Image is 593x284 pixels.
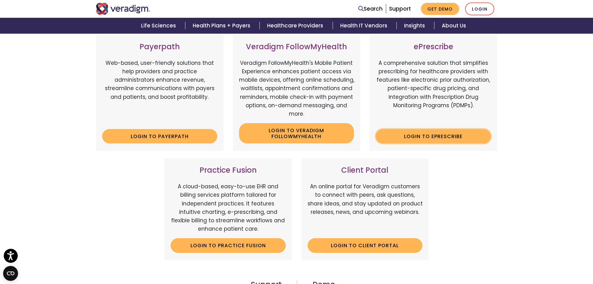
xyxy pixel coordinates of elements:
h3: ePrescribe [376,42,491,51]
p: A comprehensive solution that simplifies prescribing for healthcare providers with features like ... [376,59,491,124]
h3: Payerpath [102,42,217,51]
a: Login to Payerpath [102,129,217,143]
a: Search [358,5,383,13]
button: Open CMP widget [3,266,18,281]
a: Insights [397,18,434,34]
a: Support [389,5,411,12]
iframe: Drift Chat Widget [473,239,586,277]
p: A cloud-based, easy-to-use EHR and billing services platform tailored for independent practices. ... [171,182,286,233]
a: About Us [434,18,473,34]
a: Login [465,2,494,15]
img: Veradigm logo [96,3,150,15]
a: Get Demo [421,3,459,15]
h3: Veradigm FollowMyHealth [239,42,354,51]
a: Login to Client Portal [308,238,423,253]
p: Web-based, user-friendly solutions that help providers and practice administrators enhance revenu... [102,59,217,124]
h3: Practice Fusion [171,166,286,175]
h3: Client Portal [308,166,423,175]
a: Life Sciences [134,18,185,34]
p: Veradigm FollowMyHealth's Mobile Patient Experience enhances patient access via mobile devices, o... [239,59,354,118]
a: Healthcare Providers [260,18,332,34]
a: Login to Practice Fusion [171,238,286,253]
a: Health IT Vendors [333,18,397,34]
a: Health Plans + Payers [185,18,260,34]
p: An online portal for Veradigm customers to connect with peers, ask questions, share ideas, and st... [308,182,423,233]
a: Login to ePrescribe [376,129,491,143]
a: Login to Veradigm FollowMyHealth [239,123,354,143]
